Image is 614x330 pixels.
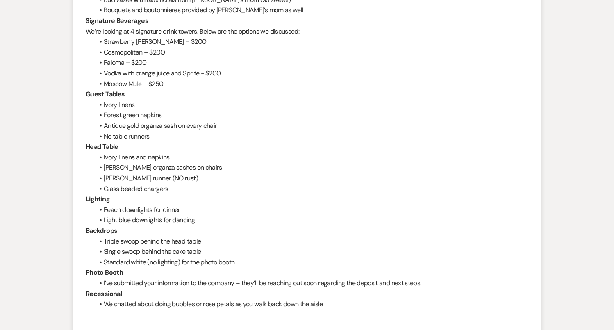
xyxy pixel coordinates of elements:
li: We chatted about doing bubbles or rose petals as you walk back down the aisle [94,299,528,310]
li: Bouquets and boutonnieres provided by [PERSON_NAME]’s mom as well [94,5,528,16]
li: [PERSON_NAME] runner (NO rust) [94,173,528,184]
li: Cosmopolitan – $200 [94,47,528,58]
strong: Head Table [86,142,118,151]
li: Vodka with orange juice and Sprite - $200 [94,68,528,79]
strong: Lighting [86,195,110,203]
strong: Backdrops [86,226,117,235]
li: Standard white (no lighting) for the photo booth [94,257,528,268]
strong: Signature Beverages [86,16,148,25]
li: Triple swoop behind the head table [94,236,528,247]
li: Light blue downlights for dancing [94,215,528,225]
li: Glass beaded chargers [94,184,528,194]
li: I’ve submitted your information to the company – they’ll be reaching out soon regarding the depos... [94,278,528,289]
li: No table runners [94,131,528,142]
li: Ivory linens and napkins [94,152,528,163]
li: [PERSON_NAME] organza sashes on chairs [94,162,528,173]
li: Strawberry [PERSON_NAME] – $200 [94,36,528,47]
strong: Guest Tables [86,90,125,98]
strong: Recessional [86,289,122,298]
li: Moscow Mule – $250 [94,79,528,89]
p: We’re looking at 4 signature drink towers. Below are the options we discussed: [86,26,528,37]
li: Antique gold organza sash on every chair [94,121,528,131]
li: Single swoop behind the cake table [94,246,528,257]
li: Forest green napkins [94,110,528,121]
li: Peach downlights for dinner [94,205,528,215]
li: Paloma – $200 [94,57,528,68]
strong: Photo Booth [86,268,123,277]
li: Ivory linens [94,100,528,110]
